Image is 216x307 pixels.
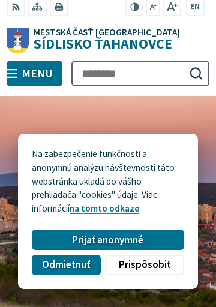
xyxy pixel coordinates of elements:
span: EN [190,1,200,13]
span: Menu [22,69,53,78]
a: na tomto odkaze [70,203,139,214]
button: Menu [7,61,62,87]
button: Prispôsobiť [105,255,184,275]
button: Odmietnuť [32,255,100,275]
span: Prispôsobiť [119,258,170,271]
a: Logo Sídlisko Ťahanovce, prejsť na domovskú stránku. [7,28,209,54]
img: Prejsť na domovskú stránku [7,28,29,54]
a: EN [187,1,203,13]
button: Prijať anonymné [32,230,184,250]
h1: Sídlisko Ťahanovce [29,28,180,51]
p: Na zabezpečenie funkčnosti a anonymnú analýzu návštevnosti táto webstránka ukladá do vášho prehli... [32,148,184,216]
span: Mestská časť [GEOGRAPHIC_DATA] [34,28,180,37]
span: Odmietnuť [42,258,90,271]
span: Prijať anonymné [72,234,143,246]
